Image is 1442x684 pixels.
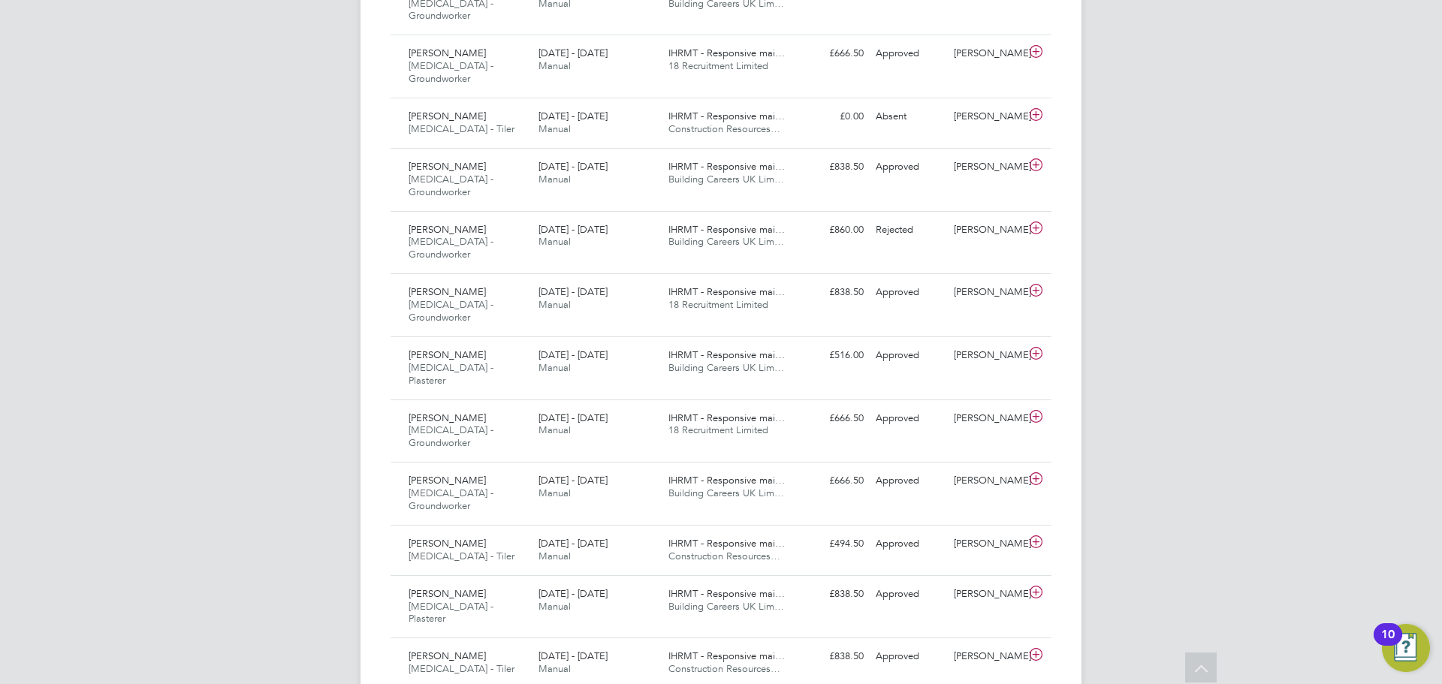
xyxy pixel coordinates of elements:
[948,406,1026,431] div: [PERSON_NAME]
[948,532,1026,556] div: [PERSON_NAME]
[538,487,571,499] span: Manual
[668,587,785,600] span: IHRMT - Responsive mai…
[538,600,571,613] span: Manual
[538,587,608,600] span: [DATE] - [DATE]
[792,104,870,129] div: £0.00
[409,160,486,173] span: [PERSON_NAME]
[948,218,1026,243] div: [PERSON_NAME]
[948,41,1026,66] div: [PERSON_NAME]
[668,223,785,236] span: IHRMT - Responsive mai…
[792,155,870,179] div: £838.50
[668,487,784,499] span: Building Careers UK Lim…
[948,644,1026,669] div: [PERSON_NAME]
[538,160,608,173] span: [DATE] - [DATE]
[870,280,948,305] div: Approved
[948,104,1026,129] div: [PERSON_NAME]
[792,582,870,607] div: £838.50
[870,644,948,669] div: Approved
[668,411,785,424] span: IHRMT - Responsive mai…
[409,122,514,135] span: [MEDICAL_DATA] - Tiler
[870,343,948,368] div: Approved
[668,600,784,613] span: Building Careers UK Lim…
[870,41,948,66] div: Approved
[668,59,768,72] span: 18 Recruitment Limited
[409,235,493,261] span: [MEDICAL_DATA] - Groundworker
[538,348,608,361] span: [DATE] - [DATE]
[538,235,571,248] span: Manual
[409,537,486,550] span: [PERSON_NAME]
[538,361,571,374] span: Manual
[948,582,1026,607] div: [PERSON_NAME]
[792,532,870,556] div: £494.50
[792,644,870,669] div: £838.50
[538,122,571,135] span: Manual
[409,47,486,59] span: [PERSON_NAME]
[409,649,486,662] span: [PERSON_NAME]
[870,532,948,556] div: Approved
[948,469,1026,493] div: [PERSON_NAME]
[792,280,870,305] div: £838.50
[409,110,486,122] span: [PERSON_NAME]
[409,223,486,236] span: [PERSON_NAME]
[668,361,784,374] span: Building Careers UK Lim…
[409,662,514,675] span: [MEDICAL_DATA] - Tiler
[870,155,948,179] div: Approved
[870,469,948,493] div: Approved
[668,537,785,550] span: IHRMT - Responsive mai…
[948,343,1026,368] div: [PERSON_NAME]
[668,423,768,436] span: 18 Recruitment Limited
[668,474,785,487] span: IHRMT - Responsive mai…
[668,348,785,361] span: IHRMT - Responsive mai…
[538,537,608,550] span: [DATE] - [DATE]
[409,423,493,449] span: [MEDICAL_DATA] - Groundworker
[792,406,870,431] div: £666.50
[409,173,493,198] span: [MEDICAL_DATA] - Groundworker
[409,600,493,625] span: [MEDICAL_DATA] - Plasterer
[870,104,948,129] div: Absent
[870,582,948,607] div: Approved
[668,285,785,298] span: IHRMT - Responsive mai…
[668,47,785,59] span: IHRMT - Responsive mai…
[538,649,608,662] span: [DATE] - [DATE]
[1381,634,1395,654] div: 10
[538,59,571,72] span: Manual
[668,122,780,135] span: Construction Resources…
[409,474,486,487] span: [PERSON_NAME]
[1382,624,1430,672] button: Open Resource Center, 10 new notifications
[409,348,486,361] span: [PERSON_NAME]
[538,411,608,424] span: [DATE] - [DATE]
[409,587,486,600] span: [PERSON_NAME]
[538,110,608,122] span: [DATE] - [DATE]
[538,47,608,59] span: [DATE] - [DATE]
[538,298,571,311] span: Manual
[792,41,870,66] div: £666.50
[409,550,514,562] span: [MEDICAL_DATA] - Tiler
[870,406,948,431] div: Approved
[538,285,608,298] span: [DATE] - [DATE]
[538,662,571,675] span: Manual
[409,487,493,512] span: [MEDICAL_DATA] - Groundworker
[668,110,785,122] span: IHRMT - Responsive mai…
[668,173,784,185] span: Building Careers UK Lim…
[538,223,608,236] span: [DATE] - [DATE]
[668,662,780,675] span: Construction Resources…
[668,298,768,311] span: 18 Recruitment Limited
[792,218,870,243] div: £860.00
[668,649,785,662] span: IHRMT - Responsive mai…
[668,160,785,173] span: IHRMT - Responsive mai…
[409,285,486,298] span: [PERSON_NAME]
[668,550,780,562] span: Construction Resources…
[792,469,870,493] div: £666.50
[409,361,493,387] span: [MEDICAL_DATA] - Plasterer
[538,474,608,487] span: [DATE] - [DATE]
[409,59,493,85] span: [MEDICAL_DATA] - Groundworker
[870,218,948,243] div: Rejected
[409,411,486,424] span: [PERSON_NAME]
[948,280,1026,305] div: [PERSON_NAME]
[668,235,784,248] span: Building Careers UK Lim…
[948,155,1026,179] div: [PERSON_NAME]
[792,343,870,368] div: £516.00
[409,298,493,324] span: [MEDICAL_DATA] - Groundworker
[538,423,571,436] span: Manual
[538,550,571,562] span: Manual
